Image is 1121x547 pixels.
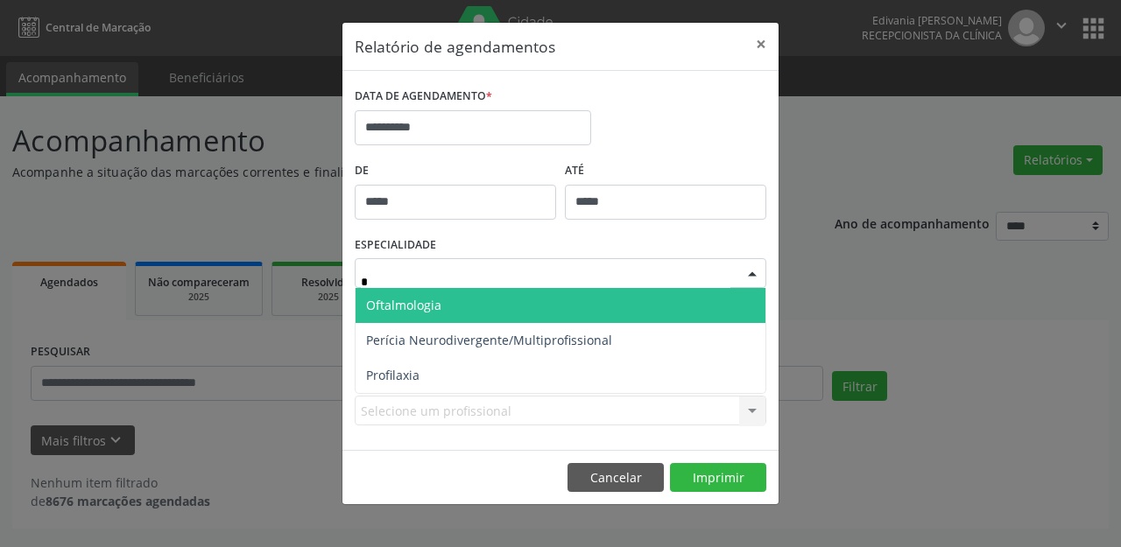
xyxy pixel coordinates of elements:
[744,23,779,66] button: Close
[355,232,436,259] label: ESPECIALIDADE
[366,367,419,383] span: Profilaxia
[366,332,612,348] span: Perícia Neurodivergente/Multiprofissional
[355,83,492,110] label: DATA DE AGENDAMENTO
[565,158,766,185] label: ATÉ
[355,158,556,185] label: De
[355,35,555,58] h5: Relatório de agendamentos
[568,463,664,493] button: Cancelar
[366,297,441,313] span: Oftalmologia
[670,463,766,493] button: Imprimir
